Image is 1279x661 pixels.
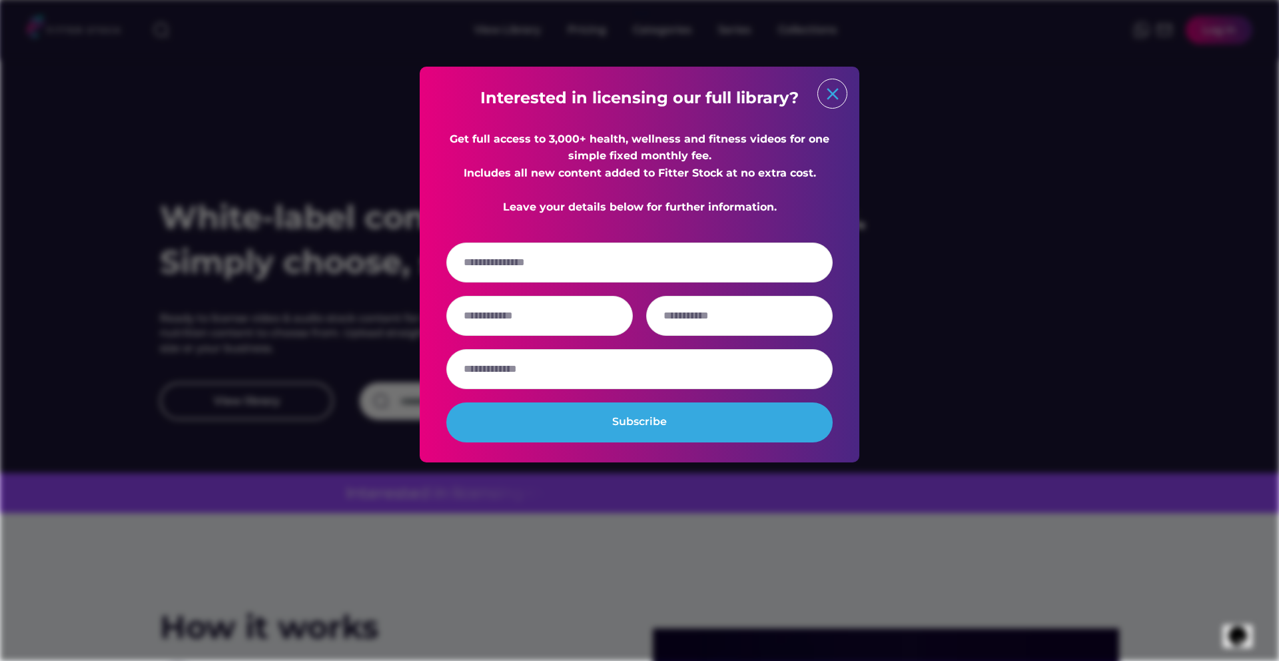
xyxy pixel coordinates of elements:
button: close [823,84,843,104]
button: Subscribe [446,402,833,442]
div: Get full access to 3,000+ health, wellness and fitness videos for one simple fixed monthly fee. I... [446,131,833,216]
iframe: chat widget [1223,608,1266,648]
strong: Interested in licensing our full library? [480,88,799,107]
